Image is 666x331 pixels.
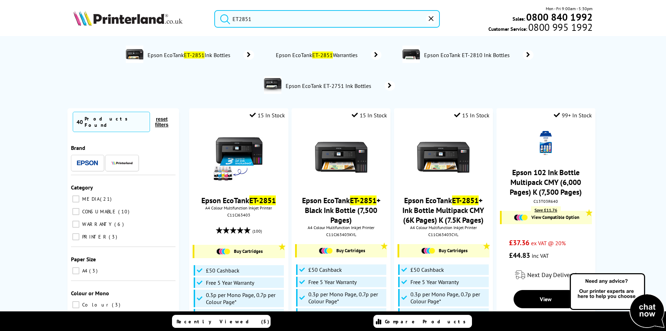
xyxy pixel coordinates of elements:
[72,195,79,202] input: MEDIA 21
[275,50,381,60] a: Epson EcoTankET-2851Warranties
[114,221,126,227] span: 6
[89,268,99,274] span: 3
[308,278,357,285] span: Free 5 Year Warranty
[505,214,588,221] a: View Compatible Option
[193,205,285,211] span: A4 Colour Multifunction Inkjet Printer
[439,248,467,254] span: Buy Cartridges
[410,266,444,273] span: £50 Cashback
[118,208,131,215] span: 10
[72,267,79,274] input: A4 3
[126,46,143,63] img: C11CJ63401-departmentimage.jpg
[554,112,592,119] div: 99+ In Stock
[526,11,593,23] b: 0800 840 1992
[513,15,525,22] span: Sales:
[502,199,590,204] div: C13T03R640
[500,265,592,285] div: modal_delivery
[177,318,270,325] span: Recently Viewed (5)
[312,51,333,58] mark: ET-2851
[319,248,333,254] img: Cartridges
[249,195,276,205] mark: ET-2851
[546,5,593,12] span: Mon - Fri 9:00am - 5:30pm
[527,24,593,30] span: 0800 995 1992
[525,14,593,20] a: 0800 840 1992
[275,51,360,58] span: Epson EcoTank Warranties
[302,195,380,225] a: Epson EcoTankET-2851+ Black Ink Bottle (7,500 Pages)
[514,214,528,221] img: Cartridges
[80,208,117,215] span: CONSUMABLE
[77,160,98,166] img: Epson
[80,302,111,308] span: Colour
[352,112,387,119] div: 15 In Stock
[112,161,133,165] img: Printerland
[509,238,529,247] span: £37.36
[410,278,459,285] span: Free 5 Year Warranty
[417,131,470,184] img: Epson-ET-2850-Front-Main-Small.jpg
[234,248,263,254] span: Buy Cartridges
[297,232,385,237] div: C11CJ63403KVL
[531,240,566,247] span: ex VAT @ 20%
[213,131,265,184] img: epson-et-2850-ink-included-new-small.jpg
[285,76,395,95] a: Epson EcoTank ET-2751 Ink Bottles
[72,233,79,240] input: PRINTER 3
[423,46,533,64] a: Epson EcoTank ET-2810 Ink Bottles
[206,279,254,286] span: Free 5 Year Warranty
[531,214,579,220] span: View Compatible Option
[285,82,374,89] span: Epson EcoTank ET-2751 Ink Bottles
[80,268,88,274] span: A4
[454,112,489,119] div: 15 In Stock
[198,248,281,255] a: Buy Cartridges
[527,271,577,279] span: Next Day Delivery*
[510,167,582,197] a: Epson 102 Ink Bottle Multipack CMY (6,000 Pages) K (7,500 Pages)
[402,46,420,63] img: C11CJ67401-departmentpage.jpg
[300,248,384,254] a: Buy Cartridges
[71,290,109,297] span: Colour or Mono
[71,184,93,191] span: Category
[147,51,233,58] span: Epson EcoTank Ink Bottles
[252,225,262,238] span: (100)
[184,51,205,58] mark: ET-2851
[540,296,552,303] span: View
[509,251,530,260] span: £44.83
[531,206,561,214] div: Save £11.76
[423,51,513,58] span: Epson EcoTank ET-2810 Ink Bottles
[206,267,239,274] span: £50 Cashback
[85,116,146,128] div: Products Found
[147,46,254,64] a: Epson EcoTankET-2851Ink Bottles
[72,208,79,215] input: CONSUMABLE 10
[201,195,276,205] a: Epson EcoTankET-2851
[80,196,99,202] span: MEDIA
[206,311,282,325] span: Shipped with 14K Black & 5.2k CMY Inks*
[336,248,365,254] span: Buy Cartridges
[533,131,558,156] img: Epson-C13T03R640-Multipack-Small.gif
[350,195,377,205] mark: ET-2851
[216,248,230,255] img: Cartridges
[172,315,271,328] a: Recently Viewed (5)
[295,225,387,230] span: A4 Colour Multifunction Inkjet Printer
[308,310,385,324] span: Shipped with 14K Black & 5.2k CMY Inks*
[71,144,85,151] span: Brand
[421,248,435,254] img: Cartridges
[150,116,174,128] button: reset filters
[194,212,283,218] div: C11CJ63403
[398,225,489,230] span: A4 Colour Multifunction Inkjet Printer
[308,291,385,305] span: 0.3p per Mono Page, 0.7p per Colour Page*
[308,266,342,273] span: £50 Cashback
[206,291,282,305] span: 0.3p per Mono Page, 0.7p per Colour Page*
[73,11,206,27] a: Printerland Logo
[264,76,281,94] img: C11CG22401-conspage.jpg
[315,131,367,184] img: Epson-ET-2850-Front-Main-Small.jpg
[80,234,108,240] span: PRINTER
[112,302,122,308] span: 3
[100,196,113,202] span: 21
[73,11,182,26] img: Printerland Logo
[399,232,488,237] div: C11CJ63403CVL
[72,221,79,228] input: WARRANTY 6
[532,252,549,259] span: inc VAT
[410,310,487,324] span: Shipped with 14K Black & 5.2k CMY Inks*
[80,221,114,227] span: WARRANTY
[214,10,440,28] input: Search product or brand
[402,195,484,225] a: Epson EcoTankET-2851+ Ink Bottle Multipack CMY (6K Pages) K (7.5K Pages)
[385,318,470,325] span: Compare Products
[250,112,285,119] div: 15 In Stock
[514,290,578,308] a: View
